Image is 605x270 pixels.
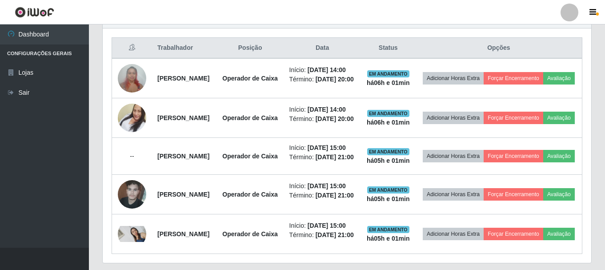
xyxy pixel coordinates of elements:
button: Forçar Encerramento [484,72,543,85]
time: [DATE] 21:00 [316,153,354,161]
time: [DATE] 15:00 [308,144,346,151]
button: Adicionar Horas Extra [423,188,484,201]
button: Avaliação [543,188,575,201]
button: Avaliação [543,150,575,162]
strong: [PERSON_NAME] [157,75,209,82]
strong: há 05 h e 01 min [367,195,410,202]
strong: Operador de Caixa [222,191,278,198]
time: [DATE] 14:00 [308,66,346,73]
span: EM ANDAMENTO [367,186,409,193]
button: Adicionar Horas Extra [423,150,484,162]
span: EM ANDAMENTO [367,110,409,117]
time: [DATE] 20:00 [316,115,354,122]
strong: [PERSON_NAME] [157,114,209,121]
li: Término: [289,230,356,240]
li: Início: [289,65,356,75]
button: Adicionar Horas Extra [423,72,484,85]
time: [DATE] 20:00 [316,76,354,83]
th: Data [284,38,361,59]
strong: há 05 h e 01 min [367,235,410,242]
strong: Operador de Caixa [222,75,278,82]
span: EM ANDAMENTO [367,148,409,155]
img: 1717609421755.jpeg [118,175,146,213]
li: Término: [289,191,356,200]
li: Início: [289,181,356,191]
img: CoreUI Logo [15,7,54,18]
img: 1742563763298.jpeg [118,93,146,143]
strong: há 05 h e 01 min [367,157,410,164]
li: Término: [289,153,356,162]
button: Adicionar Horas Extra [423,112,484,124]
button: Adicionar Horas Extra [423,228,484,240]
li: Início: [289,221,356,230]
span: EM ANDAMENTO [367,70,409,77]
strong: há 06 h e 01 min [367,119,410,126]
td: -- [112,138,152,175]
li: Início: [289,105,356,114]
button: Avaliação [543,112,575,124]
strong: [PERSON_NAME] [157,230,209,238]
button: Avaliação [543,72,575,85]
strong: Operador de Caixa [222,230,278,238]
time: [DATE] 21:00 [316,192,354,199]
th: Posição [216,38,284,59]
li: Término: [289,75,356,84]
li: Início: [289,143,356,153]
time: [DATE] 21:00 [316,231,354,238]
strong: [PERSON_NAME] [157,191,209,198]
strong: Operador de Caixa [222,114,278,121]
th: Opções [416,38,582,59]
strong: Operador de Caixa [222,153,278,160]
span: EM ANDAMENTO [367,226,409,233]
button: Avaliação [543,228,575,240]
th: Status [361,38,416,59]
li: Término: [289,114,356,124]
button: Forçar Encerramento [484,150,543,162]
time: [DATE] 15:00 [308,222,346,229]
strong: há 06 h e 01 min [367,79,410,86]
th: Trabalhador [152,38,216,59]
img: 1722880664865.jpeg [118,59,146,97]
time: [DATE] 15:00 [308,182,346,189]
button: Forçar Encerramento [484,188,543,201]
strong: [PERSON_NAME] [157,153,209,160]
button: Forçar Encerramento [484,228,543,240]
img: 1748623968864.jpeg [118,226,146,242]
time: [DATE] 14:00 [308,106,346,113]
button: Forçar Encerramento [484,112,543,124]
